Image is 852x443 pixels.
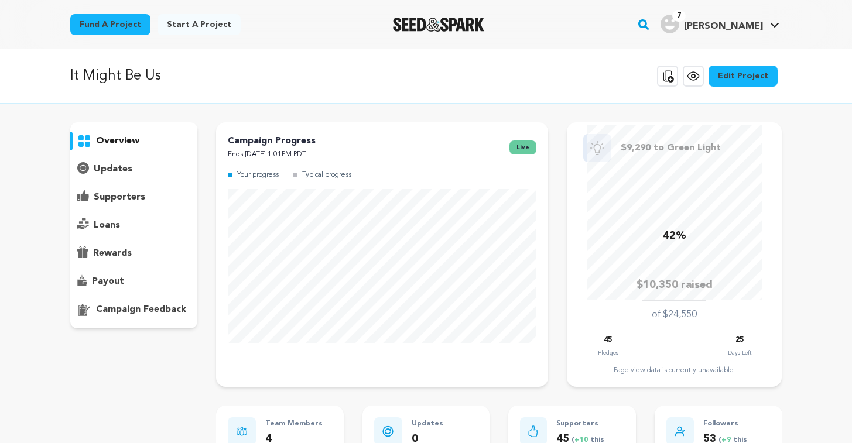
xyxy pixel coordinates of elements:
[228,148,316,162] p: Ends [DATE] 1:01PM PDT
[412,417,443,431] p: Updates
[663,228,686,245] p: 42%
[237,169,279,182] p: Your progress
[684,22,763,31] span: [PERSON_NAME]
[393,18,485,32] img: Seed&Spark Logo Dark Mode
[70,14,150,35] a: Fund a project
[158,14,241,35] a: Start a project
[579,366,770,375] div: Page view data is currently unavailable.
[94,162,132,176] p: updates
[70,132,198,150] button: overview
[735,334,744,347] p: 25
[709,66,778,87] a: Edit Project
[96,303,186,317] p: campaign feedback
[228,134,316,148] p: Campaign Progress
[70,216,198,235] button: loans
[70,66,161,87] p: It Might Be Us
[658,12,782,33] a: Charlie C.'s Profile
[393,18,485,32] a: Seed&Spark Homepage
[94,190,145,204] p: supporters
[661,15,679,33] img: user.png
[70,244,198,263] button: rewards
[604,334,612,347] p: 45
[96,134,139,148] p: overview
[672,10,686,22] span: 7
[509,140,536,154] span: live
[70,160,198,178] button: updates
[703,417,770,431] p: Followers
[93,246,132,260] p: rewards
[94,218,120,232] p: loans
[302,169,351,182] p: Typical progress
[265,417,323,431] p: Team Members
[661,15,763,33] div: Charlie C.'s Profile
[652,308,697,322] p: of $24,550
[598,347,618,359] p: Pledges
[92,274,124,289] p: payout
[728,347,751,359] p: Days Left
[556,417,624,431] p: Supporters
[70,272,198,291] button: payout
[70,188,198,207] button: supporters
[70,300,198,319] button: campaign feedback
[658,12,782,37] span: Charlie C.'s Profile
